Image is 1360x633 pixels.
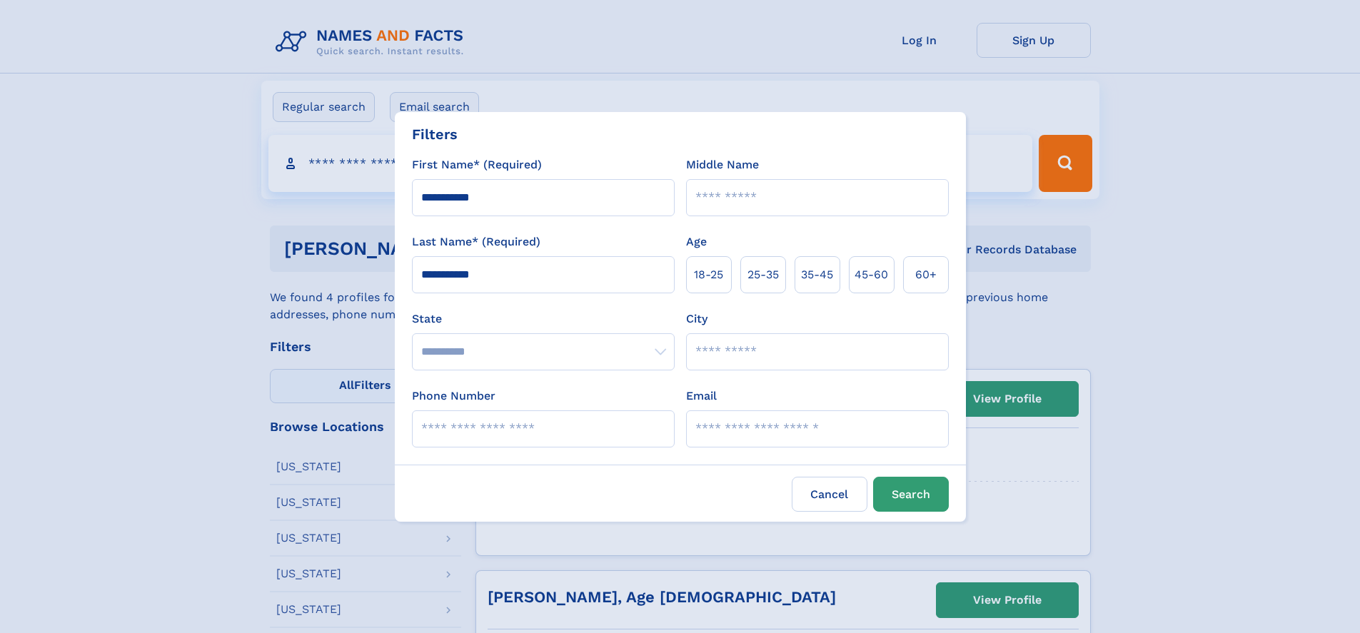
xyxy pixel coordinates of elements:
span: 45‑60 [855,266,888,283]
label: Middle Name [686,156,759,173]
button: Search [873,477,949,512]
span: 18‑25 [694,266,723,283]
label: State [412,310,675,328]
span: 60+ [915,266,937,283]
label: Phone Number [412,388,495,405]
label: Cancel [792,477,867,512]
label: Last Name* (Required) [412,233,540,250]
span: 35‑45 [801,266,833,283]
div: Filters [412,123,458,145]
label: First Name* (Required) [412,156,542,173]
label: Age [686,233,707,250]
label: City [686,310,707,328]
label: Email [686,388,717,405]
span: 25‑35 [747,266,779,283]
